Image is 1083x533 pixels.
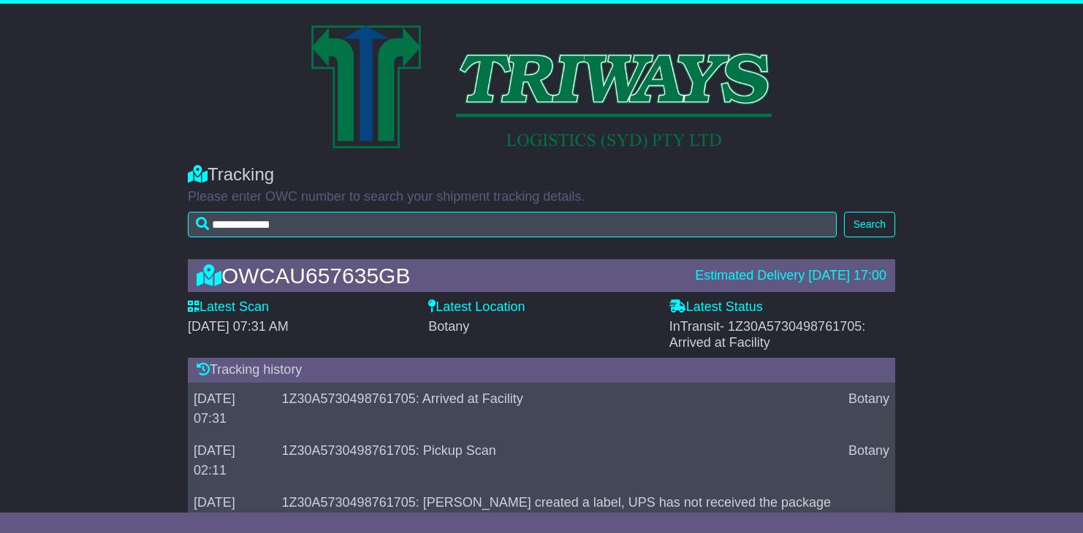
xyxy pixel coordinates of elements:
[695,268,886,284] div: Estimated Delivery [DATE] 17:00
[311,26,772,150] img: GetCustomerLogo
[428,299,525,315] label: Latest Location
[428,319,469,334] span: Botany
[276,383,843,434] td: 1Z30A5730498761705: Arrived at Facility
[188,299,269,315] label: Latest Scan
[188,319,289,334] span: [DATE] 07:31 AM
[844,212,895,237] button: Search
[843,434,895,486] td: Botany
[669,319,866,350] span: InTransit
[276,434,843,486] td: 1Z30A5730498761705: Pickup Scan
[188,358,895,383] div: Tracking history
[188,434,276,486] td: [DATE] 02:11
[188,164,895,185] div: Tracking
[669,319,866,350] span: - 1Z30A5730498761705: Arrived at Facility
[669,299,763,315] label: Latest Status
[843,383,895,434] td: Botany
[189,264,688,288] div: OWCAU657635GB
[188,189,895,205] p: Please enter OWC number to search your shipment tracking details.
[188,383,276,434] td: [DATE] 07:31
